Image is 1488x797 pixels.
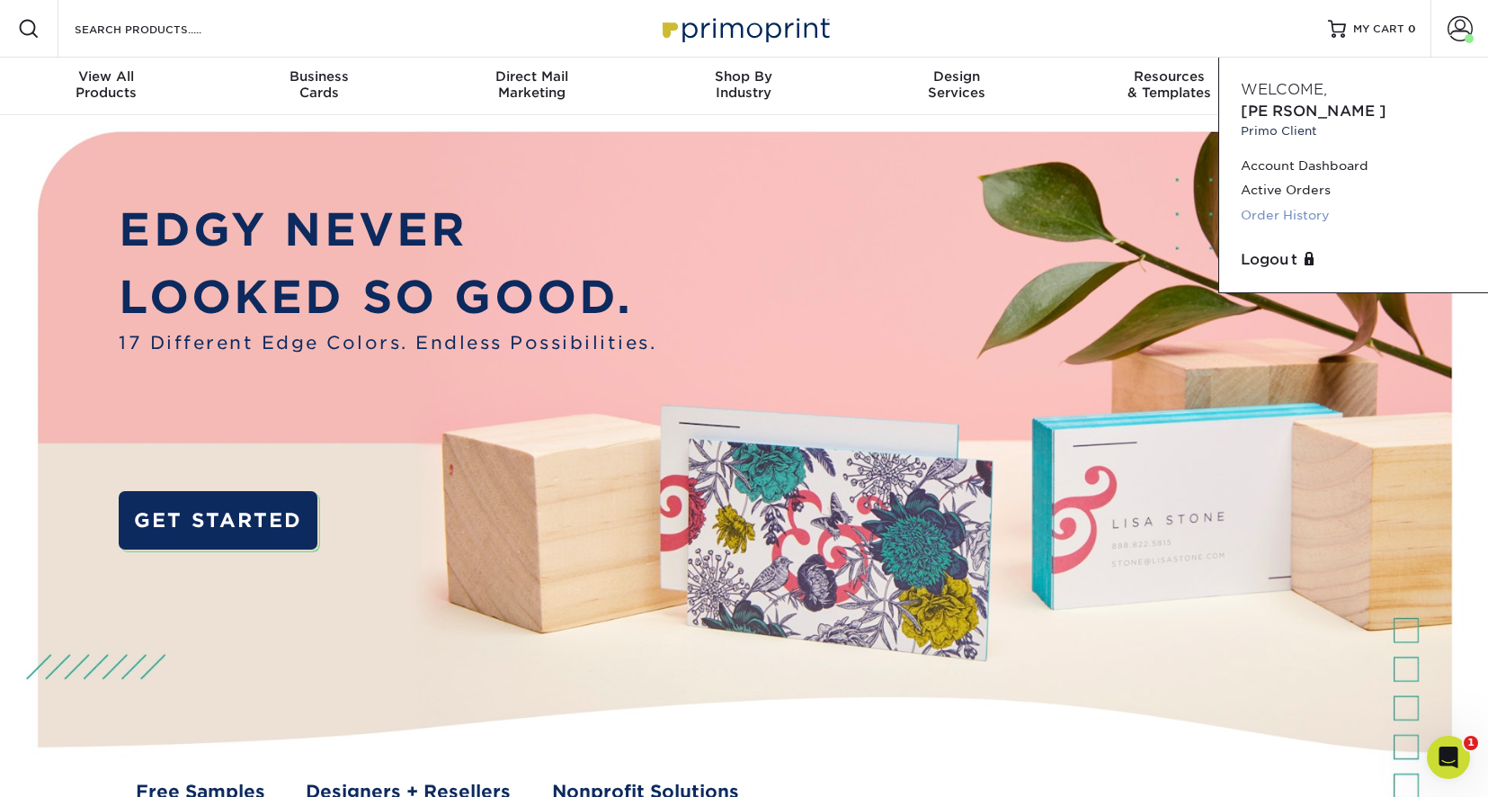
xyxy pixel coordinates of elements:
p: LOOKED SO GOOD. [119,264,656,330]
a: Account Dashboard [1241,154,1466,178]
div: Industry [637,68,850,101]
iframe: Google Customer Reviews [4,742,153,791]
a: BusinessCards [212,58,424,115]
span: Shop By [637,68,850,85]
div: Marketing [425,68,637,101]
span: Design [851,68,1063,85]
a: Direct MailMarketing [425,58,637,115]
a: GET STARTED [119,491,317,550]
span: Business [212,68,424,85]
span: 1 [1464,736,1478,750]
span: Welcome, [1241,81,1327,98]
p: EDGY NEVER [119,196,656,263]
small: Primo Client [1241,122,1466,139]
div: Cards [212,68,424,101]
div: & Templates [1063,68,1275,101]
a: Shop ByIndustry [637,58,850,115]
span: [PERSON_NAME] [1241,103,1386,120]
a: Resources& Templates [1063,58,1275,115]
span: 0 [1408,22,1416,35]
a: DesignServices [851,58,1063,115]
img: Primoprint [655,9,834,48]
div: Services [851,68,1063,101]
a: Logout [1241,249,1466,271]
a: Active Orders [1241,178,1466,202]
span: MY CART [1353,22,1404,37]
span: Direct Mail [425,68,637,85]
span: Resources [1063,68,1275,85]
iframe: Intercom live chat [1427,736,1470,779]
input: SEARCH PRODUCTS..... [73,18,248,40]
span: 17 Different Edge Colors. Endless Possibilities. [119,330,656,357]
a: Order History [1241,203,1466,228]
